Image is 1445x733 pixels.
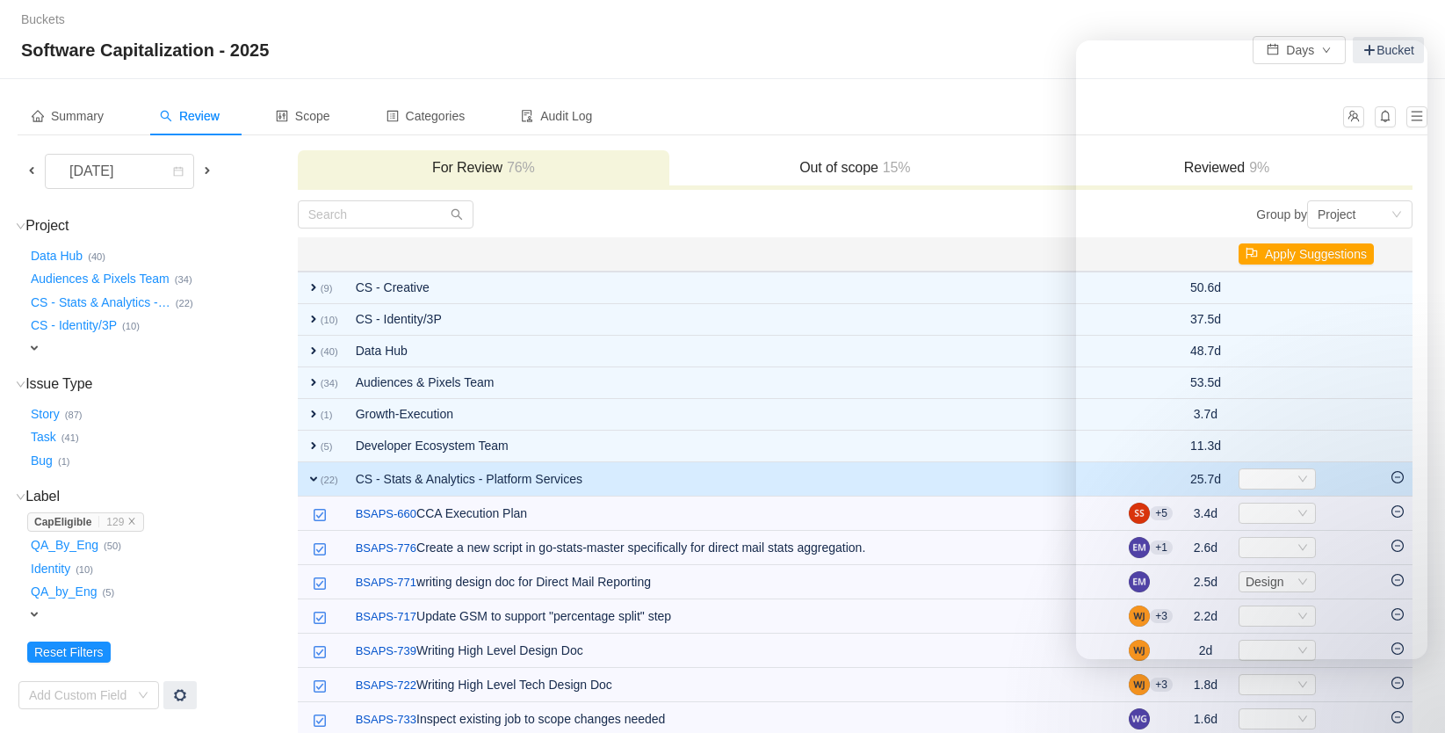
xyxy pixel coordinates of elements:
small: (5) [103,587,115,598]
td: Update GSM to support "percentage split" step [347,599,1121,634]
small: (10) [76,564,93,575]
button: CS - Identity/3P [27,312,122,340]
a: BSAPS-733 [356,711,416,729]
button: Bug [27,446,58,475]
span: expand [27,341,41,355]
td: writing design doc for Direct Mail Reporting [347,565,1121,599]
img: 10318 [313,714,327,728]
iframe: Intercom live chat [1385,673,1427,715]
a: BSAPS-660 [356,505,416,523]
span: Scope [276,109,330,123]
img: 10318 [313,577,327,591]
i: icon: down [16,221,25,231]
i: icon: audit [521,110,533,122]
small: (87) [65,410,83,420]
i: icon: down [16,492,25,502]
span: 76% [502,160,535,175]
td: Data Hub [347,336,1121,367]
img: 10318 [313,611,327,625]
span: Review [160,109,220,123]
span: expand [307,312,321,326]
span: Categories [387,109,466,123]
i: icon: search [451,208,463,221]
small: (50) [104,541,121,551]
div: Add Custom Field [29,686,129,704]
i: icon: minus-circle [1391,711,1404,723]
i: icon: down [16,380,25,389]
button: QA_by_Eng [27,578,103,606]
span: Audit Log [521,109,592,123]
span: 129 [106,516,124,528]
button: Identity [27,555,76,583]
a: BSAPS-717 [356,608,416,626]
div: [DATE] [55,155,131,188]
input: Search [298,200,473,229]
img: 10318 [313,508,327,522]
a: Bucket [1353,37,1424,63]
h3: Out of scope [678,159,1032,177]
small: (34) [321,378,338,388]
i: icon: control [276,110,288,122]
button: Audiences & Pixels Team [27,265,175,294]
small: (10) [321,315,338,325]
h3: Label [27,488,296,505]
img: WJ [1129,674,1150,695]
span: 15% [878,160,911,175]
td: CS - Creative [347,272,1121,304]
i: icon: down [1297,679,1308,692]
i: icon: home [32,110,44,122]
span: Summary [32,109,104,123]
button: Reset Filters [27,642,111,663]
td: CCA Execution Plan [347,497,1121,531]
span: expand [307,280,321,294]
td: Writing High Level Tech Design Doc [347,668,1121,702]
td: Growth-Execution [347,399,1121,431]
div: Group by [855,200,1412,229]
small: (22) [321,475,338,485]
button: CS - Stats & Analytics -… [27,288,176,316]
td: CS - Stats & Analytics - Platform Services [347,462,1121,497]
aui-badge: +3 [1150,678,1173,692]
a: Buckets [21,12,65,26]
button: QA_By_Eng [27,532,104,560]
i: icon: search [160,110,172,122]
a: BSAPS-771 [356,574,416,591]
span: Software Capitalization - 2025 [21,36,279,64]
img: WG [1129,708,1150,729]
i: icon: calendar [173,166,184,178]
td: Developer Ecosystem Team [347,431,1121,462]
small: (34) [175,274,192,285]
small: (5) [321,441,333,452]
img: 10318 [313,679,327,693]
h3: Issue Type [27,375,296,393]
small: (40) [88,251,105,262]
small: (41) [61,432,79,443]
strong: CapEligible [34,516,91,528]
h3: Reviewed [1050,159,1404,177]
i: icon: profile [387,110,399,122]
h3: Project [27,217,296,235]
span: expand [307,407,321,421]
td: Create a new script in go-stats-master specifically for direct mail stats aggregation. [347,531,1121,565]
a: BSAPS-776 [356,540,416,557]
small: (40) [321,346,338,357]
td: CS - Identity/3P [347,304,1121,336]
small: (10) [122,321,140,331]
i: icon: down [1297,714,1308,726]
span: expand [307,344,321,358]
td: Writing High Level Design Doc [347,634,1121,668]
iframe: Intercom live chat [1076,40,1427,659]
button: Data Hub [27,242,88,270]
td: 1.8d [1181,668,1230,702]
img: 10318 [313,542,327,556]
h3: For Review [307,159,661,177]
button: Task [27,424,61,452]
span: expand [27,607,41,621]
a: BSAPS-722 [356,677,416,694]
small: (9) [321,283,333,294]
span: expand [307,375,321,389]
span: expand [307,472,321,486]
small: (22) [176,298,193,308]
button: Story [27,400,65,428]
td: Audiences & Pixels Team [347,367,1121,399]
